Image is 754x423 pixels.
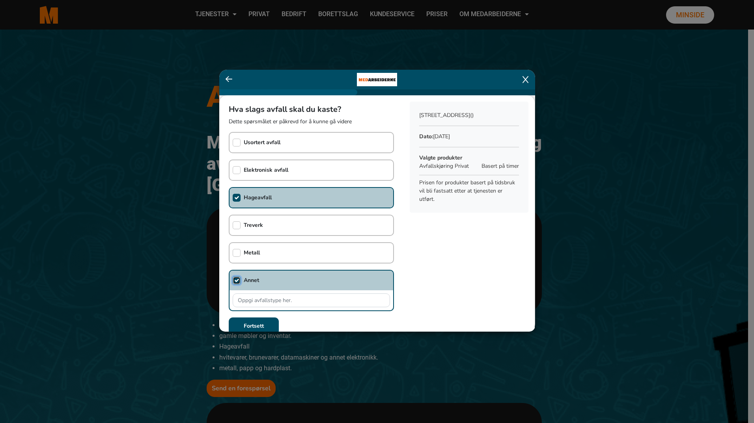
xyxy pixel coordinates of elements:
b: Valgte produkter [419,154,462,161]
span: Basert på timer [482,162,519,170]
span: () [470,111,474,119]
p: [STREET_ADDRESS] [419,111,519,119]
b: Elektronisk avfall [244,166,288,174]
b: Metall [244,249,260,256]
p: Prisen for produkter basert på tidsbruk vil bli fastsatt etter at tjenesten er utført. [419,178,519,203]
b: Usortert avfall [244,139,280,146]
p: Dette spørsmålet er påkrevd for å kunne gå videre [229,117,394,126]
img: bacdd172-0455-430b-bf8f-cf411a8648e0 [357,70,397,89]
b: Hageavfall [244,194,272,201]
p: Avfallskjøring Privat [419,162,478,170]
p: [DATE] [419,132,519,141]
b: Treverk [244,221,263,229]
b: Annet [244,276,259,284]
h5: Hva slags avfall skal du kaste? [229,105,394,114]
b: Dato: [419,133,433,140]
b: Fortsett [244,322,264,330]
input: Oppgi avfallstype her. [233,293,390,307]
button: Fortsett [229,317,279,335]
